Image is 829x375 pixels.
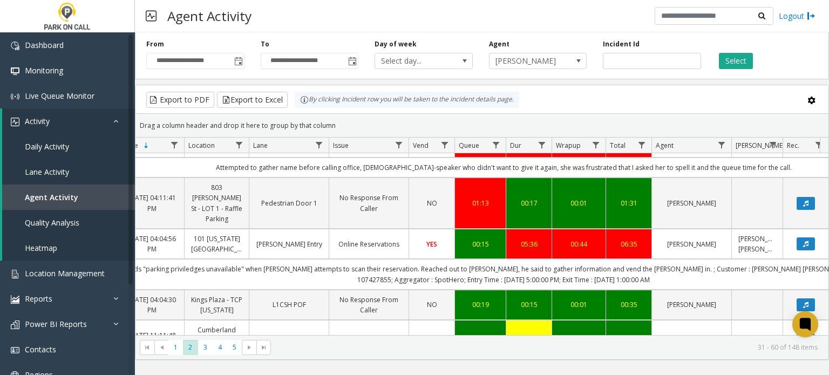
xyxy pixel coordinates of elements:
[256,340,271,355] span: Go to the last page
[25,294,52,304] span: Reports
[245,343,254,352] span: Go to the next page
[232,53,244,69] span: Toggle popup
[191,325,242,356] a: Cumberland Garage - TCP [US_STATE]
[126,295,178,315] a: [DATE] 04:04:30 PM
[2,185,135,210] a: Agent Activity
[490,53,567,69] span: [PERSON_NAME]
[461,198,499,208] div: 01:13
[559,239,599,249] a: 00:44
[719,53,753,69] button: Select
[635,138,649,152] a: Total Filter Menu
[183,340,198,354] span: Page 2
[426,240,437,249] span: YES
[217,92,288,108] button: Export to Excel
[25,344,56,354] span: Contacts
[11,321,19,329] img: 'icon'
[2,235,135,261] a: Heatmap
[256,299,322,310] a: L1CSH POF
[25,192,78,202] span: Agent Activity
[213,340,227,354] span: Page 4
[25,319,87,329] span: Power BI Reports
[513,198,545,208] div: 00:17
[589,138,603,152] a: Wrapup Filter Menu
[613,198,645,208] a: 01:31
[295,92,519,108] div: By clicking Incident row you will be taken to the incident details page.
[188,141,215,150] span: Location
[198,340,213,354] span: Page 3
[242,340,256,355] span: Go to the next page
[256,239,322,249] a: [PERSON_NAME] Entry
[25,167,69,177] span: Lane Activity
[336,239,402,249] a: Online Reservations
[168,340,183,354] span: Page 1
[11,67,19,76] img: 'icon'
[658,239,725,249] a: [PERSON_NAME]
[336,193,402,213] a: No Response From Caller
[2,210,135,235] a: Quality Analysis
[227,340,242,354] span: Page 5
[232,138,247,152] a: Location Filter Menu
[11,346,19,354] img: 'icon'
[416,198,448,208] a: NO
[2,108,135,134] a: Activity
[126,193,178,213] a: [DATE] 04:11:41 PM
[427,300,437,309] span: NO
[416,239,448,249] a: YES
[459,141,479,150] span: Queue
[2,159,135,185] a: Lane Activity
[162,3,257,29] h3: Agent Activity
[260,343,268,352] span: Go to the last page
[25,243,57,253] span: Heatmap
[333,141,349,150] span: Issue
[461,299,499,310] a: 00:19
[142,141,151,150] span: Sortable
[191,295,242,315] a: Kings Plaza - TCP [US_STATE]
[25,217,79,228] span: Quality Analysis
[392,138,406,152] a: Issue Filter Menu
[513,299,545,310] a: 00:15
[2,134,135,159] a: Daily Activity
[126,234,178,254] a: [DATE] 04:04:56 PM
[143,343,152,352] span: Go to the first page
[253,141,268,150] span: Lane
[807,10,816,22] img: logout
[559,299,599,310] a: 00:01
[559,198,599,208] a: 00:01
[513,239,545,249] a: 05:36
[610,141,626,150] span: Total
[25,91,94,101] span: Live Queue Monitor
[489,39,509,49] label: Agent
[25,268,105,278] span: Location Management
[656,141,674,150] span: Agent
[158,343,166,352] span: Go to the previous page
[375,39,417,49] label: Day of week
[779,10,816,22] a: Logout
[191,234,242,254] a: 101 [US_STATE][GEOGRAPHIC_DATA]
[336,295,402,315] a: No Response From Caller
[812,138,826,152] a: Rec. Filter Menu
[11,270,19,278] img: 'icon'
[25,40,64,50] span: Dashboard
[154,340,169,355] span: Go to the previous page
[11,92,19,101] img: 'icon'
[427,199,437,208] span: NO
[167,138,182,152] a: Date Filter Menu
[461,239,499,249] a: 00:15
[766,138,780,152] a: Parker Filter Menu
[146,39,164,49] label: From
[25,141,69,152] span: Daily Activity
[261,39,269,49] label: To
[787,141,799,150] span: Rec.
[438,138,452,152] a: Vend Filter Menu
[510,141,521,150] span: Dur
[535,138,549,152] a: Dur Filter Menu
[736,141,785,150] span: [PERSON_NAME]
[715,138,729,152] a: Agent Filter Menu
